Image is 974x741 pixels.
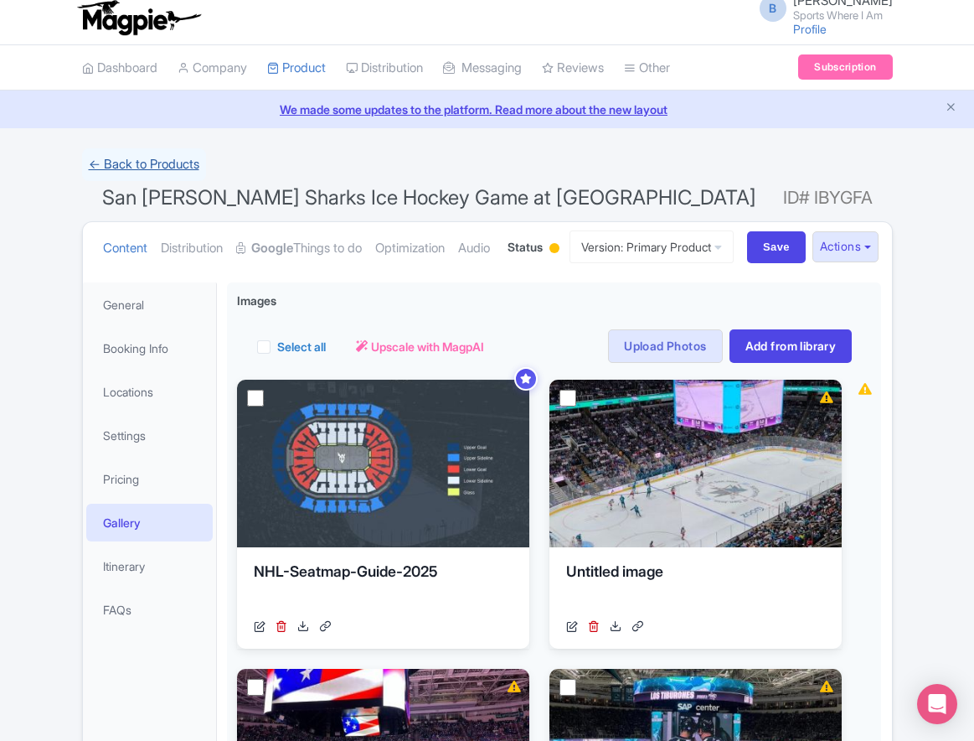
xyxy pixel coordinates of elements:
a: Reviews [542,45,604,91]
a: Upscale with MagpAI [356,338,484,355]
span: Upscale with MagpAI [371,338,484,355]
a: Add from library [729,329,853,363]
a: Distribution [161,222,223,275]
a: General [86,286,214,324]
a: Optimization [375,222,445,275]
a: Dashboard [82,45,157,91]
a: Booking Info [86,329,214,367]
a: Gallery [86,504,214,541]
a: GoogleThings to do [236,222,362,275]
div: Open Intercom Messenger [917,684,957,724]
div: Building [546,236,563,262]
button: Close announcement [945,99,957,118]
span: Status [508,238,543,256]
div: NHL-Seatmap-Guide-2025 [254,561,513,611]
button: Actions [812,231,879,262]
a: Upload Photos [608,329,722,363]
label: Select all [277,338,326,355]
div: Untitled image [566,561,825,611]
strong: Google [251,239,293,258]
input: Save [747,231,806,263]
a: Subscription [798,54,892,80]
a: FAQs [86,591,214,629]
a: Locations [86,373,214,411]
a: Itinerary [86,547,214,585]
a: Audio [458,222,490,275]
small: Sports Where I Am [793,10,893,21]
a: Content [103,222,147,275]
a: Pricing [86,460,214,498]
a: Settings [86,417,214,454]
a: Company [178,45,247,91]
span: ID# IBYGFA [783,181,873,215]
a: ← Back to Products [82,148,206,181]
a: Profile [793,22,827,36]
a: Version: Primary Product [569,231,734,263]
a: Other [624,45,670,91]
span: Images [237,292,276,309]
a: Product [267,45,326,91]
span: San [PERSON_NAME] Sharks Ice Hockey Game at [GEOGRAPHIC_DATA] [102,185,756,210]
a: Messaging [443,45,522,91]
a: Distribution [346,45,423,91]
a: We made some updates to the platform. Read more about the new layout [10,101,964,118]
